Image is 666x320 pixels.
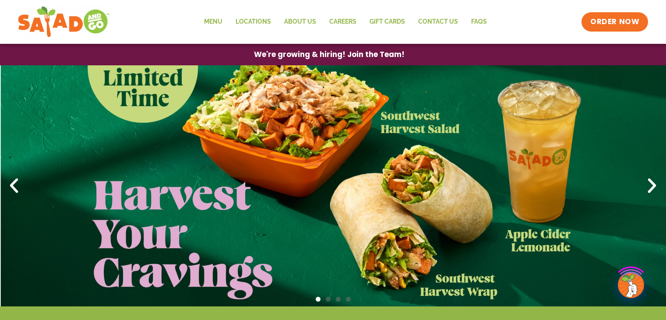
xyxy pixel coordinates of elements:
span: Go to slide 3 [336,297,341,302]
img: new-SAG-logo-768×292 [18,4,110,39]
div: Previous slide [4,176,24,196]
a: ORDER NOW [581,12,648,32]
a: We're growing & hiring! Join the Team! [241,44,418,65]
span: ORDER NOW [590,17,639,27]
a: About Us [278,12,323,32]
span: Go to slide 4 [346,297,351,302]
a: FAQs [465,12,493,32]
span: Go to slide 2 [326,297,331,302]
a: Locations [229,12,278,32]
nav: Menu [197,12,493,32]
a: Menu [197,12,229,32]
a: GIFT CARDS [363,12,412,32]
span: Go to slide 1 [316,297,321,302]
a: Contact Us [412,12,465,32]
a: Careers [323,12,363,32]
span: We're growing & hiring! Join the Team! [254,51,405,58]
div: Next slide [642,176,662,196]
